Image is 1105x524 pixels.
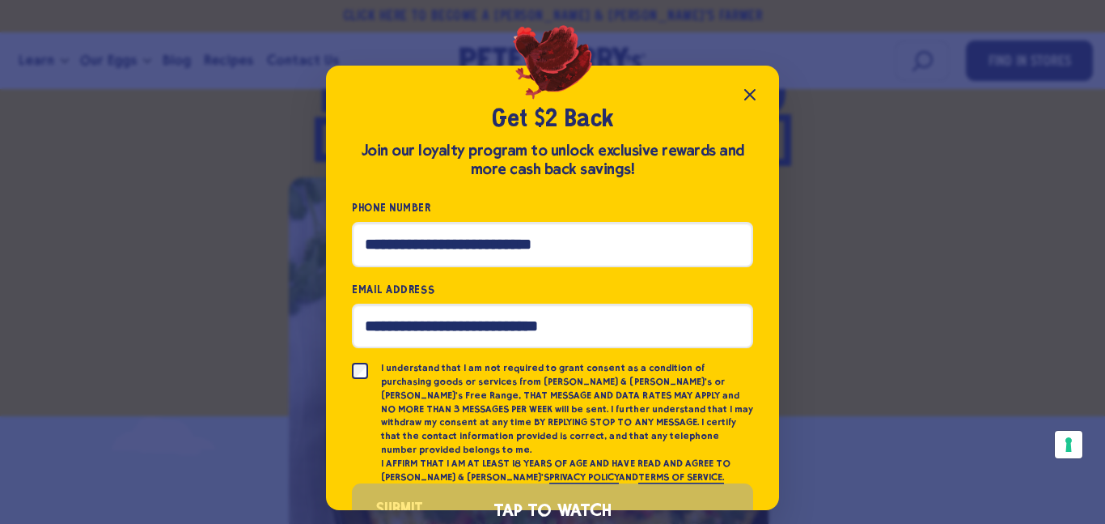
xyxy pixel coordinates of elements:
[352,142,753,179] div: Join our loyalty program to unlock exclusive rewards and more cash back savings!
[549,471,619,484] a: PRIVACY POLICY
[352,104,753,135] h2: Get $2 Back
[734,79,766,111] button: Close popup
[1055,431,1082,458] button: Your consent preferences for tracking technologies
[352,363,368,379] input: I understand that I am not required to grant consent as a condition of purchasing goods or servic...
[381,361,753,457] p: I understand that I am not required to grant consent as a condition of purchasing goods or servic...
[352,280,753,299] label: Email Address
[381,457,753,484] p: I AFFIRM THAT I AM AT LEAST 18 YEARS OF AGE AND HAVE READ AND AGREE TO [PERSON_NAME] & [PERSON_NA...
[638,471,723,484] a: TERMS OF SERVICE.
[352,198,753,217] label: Phone Number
